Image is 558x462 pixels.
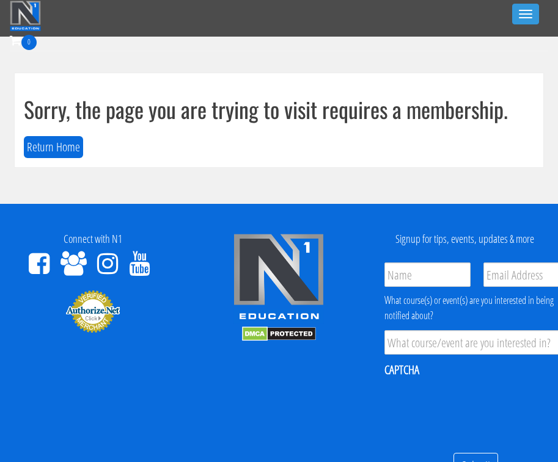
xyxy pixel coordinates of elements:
button: Return Home [24,136,83,159]
img: DMCA.com Protection Status [242,327,316,341]
img: Authorize.Net Merchant - Click to Verify [65,289,120,333]
h4: Connect with N1 [9,233,177,245]
img: n1-edu-logo [233,233,325,323]
h4: Signup for tips, events, updates & more [381,233,549,245]
img: n1-education [10,1,41,31]
input: Name [384,262,471,287]
a: 0 [10,32,37,48]
h1: Sorry, the page you are trying to visit requires a membership. [24,97,534,121]
label: CAPTCHA [384,362,419,378]
span: 0 [21,35,37,50]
